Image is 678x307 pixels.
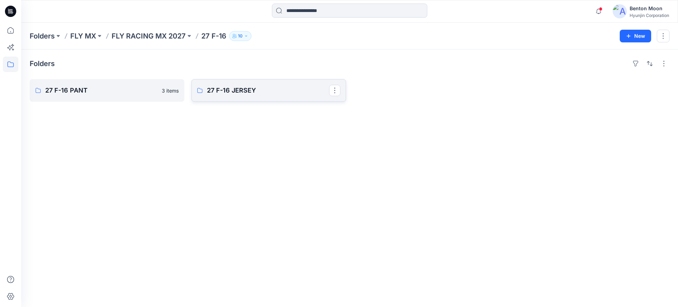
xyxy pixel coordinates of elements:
[45,85,157,95] p: 27 F-16 PANT
[30,59,55,68] h4: Folders
[613,4,627,18] img: avatar
[30,31,55,41] a: Folders
[229,31,251,41] button: 10
[162,87,179,94] p: 3 items
[630,13,669,18] div: Hyunjin Corporation
[207,85,329,95] p: 27 F-16 JERSEY
[112,31,186,41] a: FLY RACING MX 2027
[191,79,346,102] a: 27 F-16 JERSEY
[238,32,243,40] p: 10
[70,31,96,41] a: FLY MX
[30,79,184,102] a: 27 F-16 PANT3 items
[620,30,651,42] button: New
[201,31,226,41] p: 27 F-16
[630,4,669,13] div: Benton Moon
